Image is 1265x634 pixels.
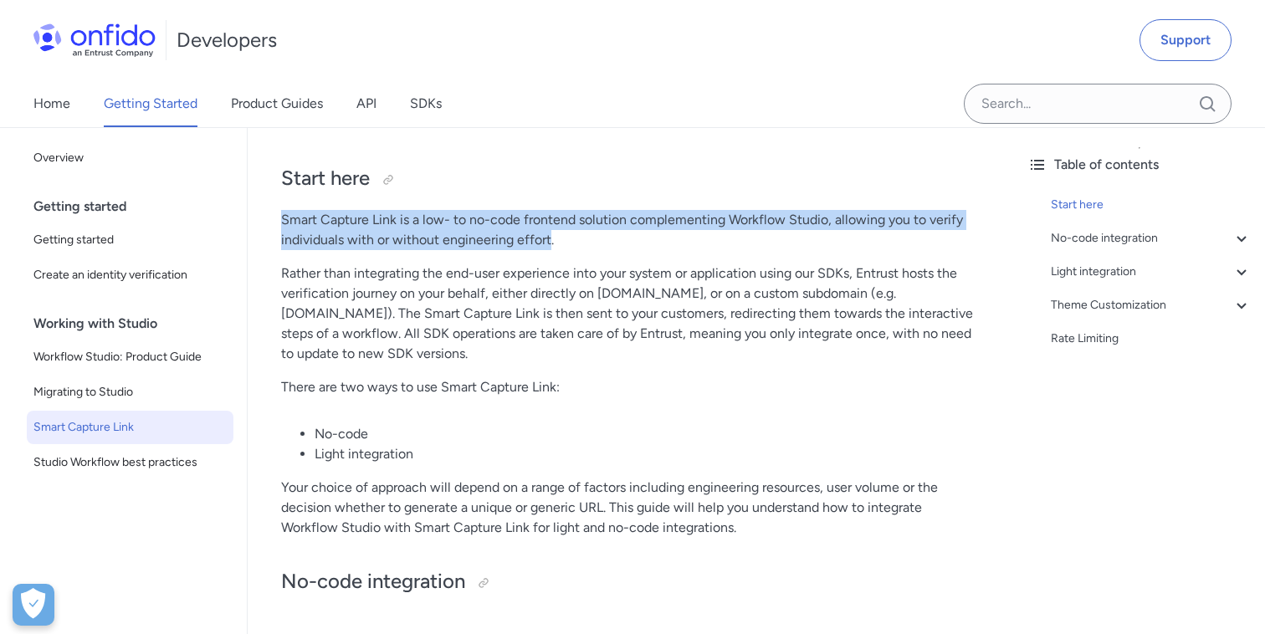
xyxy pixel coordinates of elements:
a: Support [1140,19,1232,61]
a: Rate Limiting [1051,329,1252,349]
a: Start here [1051,195,1252,215]
div: Working with Studio [33,307,240,340]
a: Getting Started [104,80,197,127]
span: Overview [33,148,227,168]
a: No-code integration [1051,228,1252,248]
span: Getting started [33,230,227,250]
a: Create an identity verification [27,258,233,292]
li: Light integration [315,444,981,464]
span: Smart Capture Link [33,417,227,437]
p: Rather than integrating the end-user experience into your system or application using our SDKs, E... [281,263,981,364]
h1: Developers [177,27,277,54]
div: Getting started [33,190,240,223]
a: Smart Capture Link [27,411,233,444]
a: Migrating to Studio [27,376,233,409]
p: Smart Capture Link is a low- to no-code frontend solution complementing Workflow Studio, allowing... [281,210,981,250]
a: Product Guides [231,80,323,127]
a: Studio Workflow best practices [27,446,233,479]
p: There are two ways to use Smart Capture Link: [281,377,981,397]
h2: No-code integration [281,568,981,596]
li: No-code [315,424,981,444]
a: API [356,80,376,127]
span: Workflow Studio: Product Guide [33,347,227,367]
input: Onfido search input field [964,84,1232,124]
span: Migrating to Studio [33,382,227,402]
a: SDKs [410,80,442,127]
div: Table of contents [1027,155,1252,175]
a: Workflow Studio: Product Guide [27,340,233,374]
span: Create an identity verification [33,265,227,285]
h2: Start here [281,165,981,193]
button: Open Preferences [13,584,54,626]
a: Overview [27,141,233,175]
img: Onfido Logo [33,23,156,57]
a: Theme Customization [1051,295,1252,315]
p: Your choice of approach will depend on a range of factors including engineering resources, user v... [281,478,981,538]
a: Home [33,80,70,127]
span: Studio Workflow best practices [33,452,227,473]
a: Getting started [27,223,233,257]
a: Light integration [1051,262,1252,282]
div: Cookie Preferences [13,584,54,626]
